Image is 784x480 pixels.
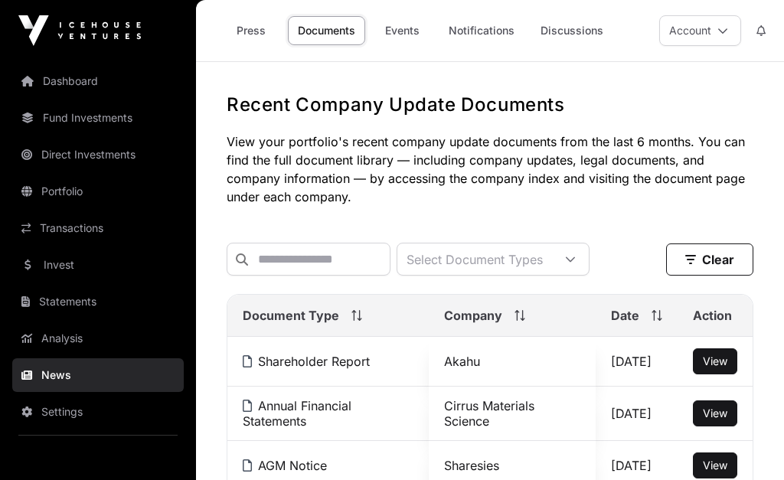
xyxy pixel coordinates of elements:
a: News [12,358,184,392]
a: View [703,458,727,473]
span: Company [444,306,502,325]
button: View [693,400,737,426]
a: Discussions [531,16,613,45]
span: Document Type [243,306,339,325]
span: View [703,407,727,420]
a: View [703,354,727,369]
a: Portfolio [12,175,184,208]
a: Transactions [12,211,184,245]
a: Annual Financial Statements [243,398,413,429]
td: [DATE] [596,387,678,441]
span: Date [611,306,639,325]
a: Shareholder Report [243,354,370,369]
a: Akahu [444,354,480,369]
a: Analysis [12,322,184,355]
div: Select Document Types [397,243,552,275]
button: Clear [666,243,753,276]
td: [DATE] [596,337,678,387]
a: Press [220,16,282,45]
a: AGM Notice [243,458,327,473]
span: Action [693,306,732,325]
a: Statements [12,285,184,318]
button: View [693,452,737,478]
a: Direct Investments [12,138,184,171]
a: Events [371,16,433,45]
a: View [703,406,727,421]
p: View your portfolio's recent company update documents from the last 6 months. You can find the fu... [227,132,753,206]
button: Account [659,15,741,46]
a: Fund Investments [12,101,184,135]
a: Notifications [439,16,524,45]
a: Sharesies [444,458,499,473]
a: Dashboard [12,64,184,98]
button: View [693,348,737,374]
a: Settings [12,395,184,429]
a: Invest [12,248,184,282]
span: View [703,459,727,472]
h1: Recent Company Update Documents [227,93,753,117]
a: Documents [288,16,365,45]
iframe: Chat Widget [707,407,784,480]
span: View [703,354,727,367]
img: Icehouse Ventures Logo [18,15,141,46]
a: Cirrus Materials Science [444,398,534,429]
